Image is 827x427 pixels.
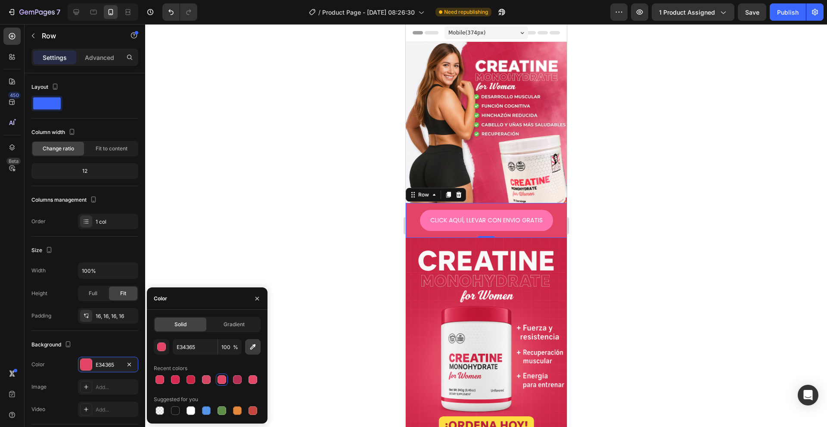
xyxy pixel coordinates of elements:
[770,3,806,21] button: Publish
[31,405,45,413] div: Video
[31,81,60,93] div: Layout
[31,383,47,391] div: Image
[777,8,799,17] div: Publish
[162,3,197,21] div: Undo/Redo
[318,8,320,17] span: /
[444,8,488,16] span: Need republishing
[42,31,115,41] p: Row
[96,383,136,391] div: Add...
[89,290,97,297] span: Full
[174,321,187,328] span: Solid
[96,312,136,320] div: 16, 16, 16, 16
[224,321,245,328] span: Gradient
[31,361,45,368] div: Color
[6,158,21,165] div: Beta
[745,9,759,16] span: Save
[3,3,64,21] button: 7
[798,385,818,405] div: Open Intercom Messenger
[8,92,21,99] div: 450
[43,145,74,153] span: Change ratio
[31,267,46,274] div: Width
[31,218,46,225] div: Order
[738,3,766,21] button: Save
[96,361,121,369] div: E34365
[43,53,67,62] p: Settings
[154,295,167,302] div: Color
[78,263,138,278] input: Auto
[96,218,136,226] div: 1 col
[31,127,77,138] div: Column width
[233,343,238,351] span: %
[173,339,218,355] input: Eg: FFFFFF
[406,24,567,427] iframe: Design area
[31,194,99,206] div: Columns management
[120,290,126,297] span: Fit
[31,312,51,320] div: Padding
[31,290,47,297] div: Height
[154,365,187,372] div: Recent colors
[31,339,73,351] div: Background
[31,245,54,256] div: Size
[154,396,198,403] div: Suggested for you
[56,7,60,17] p: 7
[322,8,415,17] span: Product Page - [DATE] 08:26:30
[33,165,137,177] div: 12
[85,53,114,62] p: Advanced
[652,3,734,21] button: 1 product assigned
[96,406,136,414] div: Add...
[96,145,127,153] span: Fit to content
[659,8,715,17] span: 1 product assigned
